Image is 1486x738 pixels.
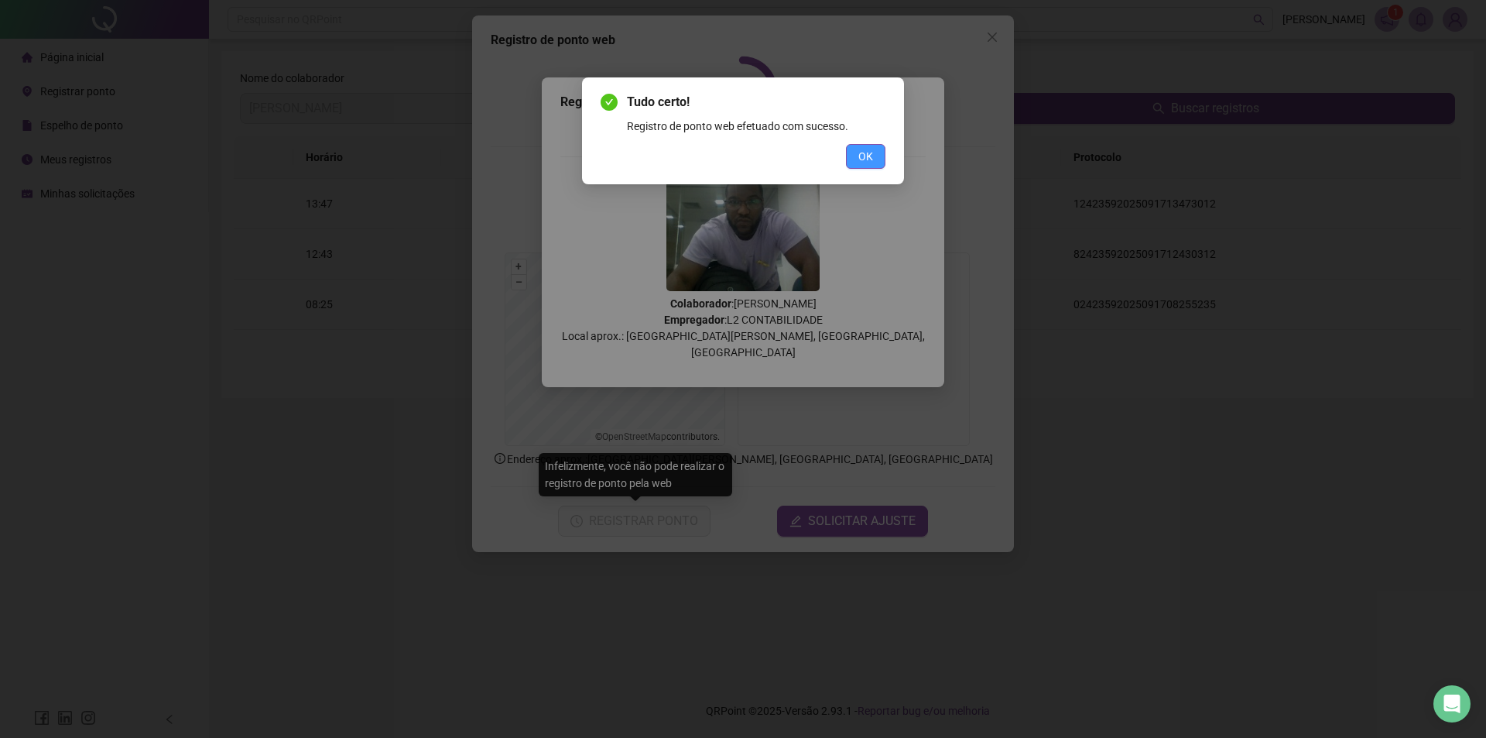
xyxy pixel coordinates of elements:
span: OK [858,148,873,165]
div: Open Intercom Messenger [1433,685,1471,723]
span: Tudo certo! [627,93,885,112]
span: check-circle [601,94,618,111]
button: OK [846,144,885,169]
div: Registro de ponto web efetuado com sucesso. [627,118,885,135]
